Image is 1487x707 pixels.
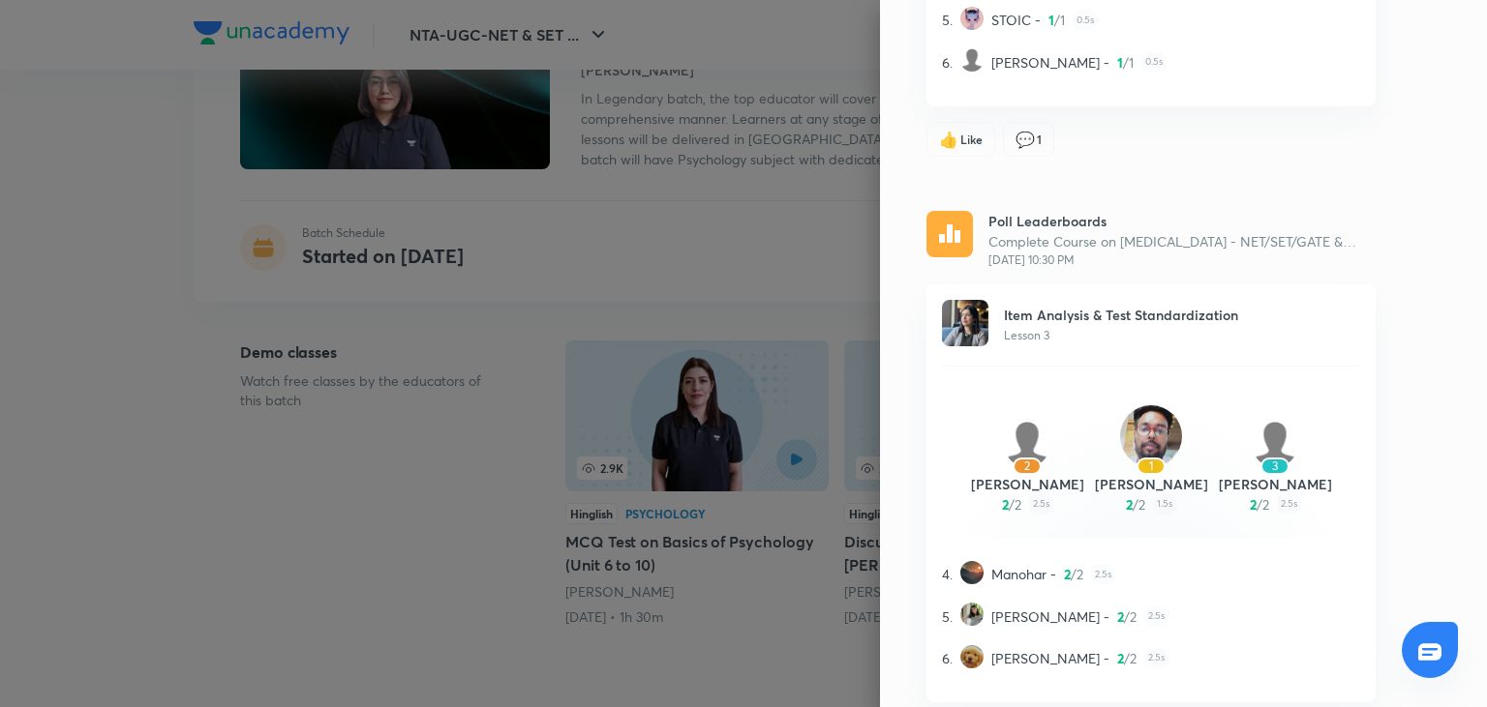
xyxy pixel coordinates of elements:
[942,10,953,30] span: 5.
[1137,457,1166,475] div: 1
[1126,494,1133,515] span: 2
[942,606,953,627] span: 5.
[1071,564,1077,584] span: /
[1124,648,1130,668] span: /
[1141,52,1167,73] span: 0.5s
[965,474,1089,494] p: [PERSON_NAME]
[1060,10,1065,30] span: 1
[1123,52,1129,73] span: /
[942,52,953,73] span: 6.
[988,231,1376,251] p: Complete Course on [MEDICAL_DATA] - NET/SET/GATE & Clinical Psychology
[1016,131,1035,148] span: comment
[1048,10,1054,30] span: 1
[960,131,983,148] span: Like
[1091,564,1115,584] span: 2.5s
[1002,494,1009,515] span: 2
[1117,52,1123,73] span: 1
[926,211,973,257] img: rescheduled
[1252,421,1298,467] img: Avatar
[1129,52,1134,73] span: 1
[1004,305,1238,325] p: Item Analysis & Test Standardization
[991,564,1056,584] span: Manohar -
[1015,494,1021,515] span: 2
[1013,457,1042,475] div: 2
[1009,494,1015,515] span: /
[1262,494,1269,515] span: 2
[1144,648,1168,668] span: 2.5s
[942,300,988,346] img: Avatar
[1213,474,1337,494] p: [PERSON_NAME]
[988,251,1376,269] span: [DATE] 10:30 PM
[1250,494,1257,515] span: 2
[988,211,1376,231] p: Poll Leaderboards
[1004,421,1050,467] img: Avatar
[1037,131,1042,148] span: 1
[1257,494,1262,515] span: /
[1117,648,1124,668] span: 2
[991,606,1109,627] span: [PERSON_NAME] -
[1004,328,1049,342] span: Lesson 3
[960,603,984,626] img: Avatar
[960,7,984,30] img: Avatar
[1054,10,1060,30] span: /
[1089,474,1213,494] p: [PERSON_NAME]
[1130,606,1137,627] span: 2
[1073,10,1098,30] span: 0.5s
[1260,457,1290,475] div: 3
[1124,606,1130,627] span: /
[1138,494,1145,515] span: 2
[942,648,953,668] span: 6.
[1120,405,1182,467] img: Avatar
[960,48,984,72] img: Avatar
[1064,564,1071,584] span: 2
[960,561,984,584] img: Avatar
[1130,648,1137,668] span: 2
[942,564,953,584] span: 4.
[991,52,1109,73] span: [PERSON_NAME] -
[1144,606,1168,627] span: 2.5s
[1077,564,1083,584] span: 2
[991,648,1109,668] span: [PERSON_NAME] -
[1153,494,1176,515] span: 1.5s
[1277,494,1301,515] span: 2.5s
[991,10,1041,30] span: STOIC -
[1133,494,1138,515] span: /
[960,645,984,668] img: Avatar
[939,131,958,148] span: like
[1117,606,1124,627] span: 2
[1029,494,1053,515] span: 2.5s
